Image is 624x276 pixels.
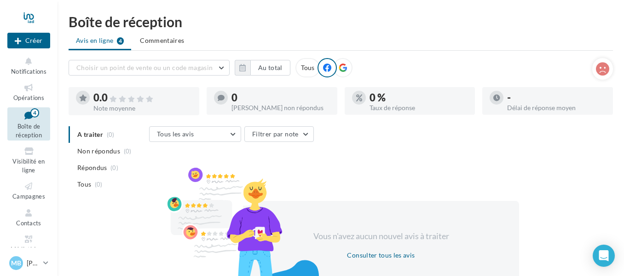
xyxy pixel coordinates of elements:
[235,60,290,76] button: Au total
[16,219,41,227] span: Contacts
[507,105,606,111] div: Délai de réponse moyen
[370,105,468,111] div: Taux de réponse
[302,230,460,242] div: Vous n'avez aucun nouvel avis à traiter
[7,144,50,176] a: Visibilité en ligne
[69,15,613,29] div: Boîte de réception
[149,126,241,142] button: Tous les avis
[16,123,42,139] span: Boîte de réception
[12,158,45,174] span: Visibilité en ligne
[7,232,50,255] a: Médiathèque
[13,94,44,101] span: Opérations
[93,93,192,103] div: 0.0
[250,60,290,76] button: Au total
[244,126,314,142] button: Filtrer par note
[93,105,192,112] div: Note moyenne
[157,130,194,138] span: Tous les avis
[77,180,91,189] span: Tous
[11,258,21,268] span: MB
[69,60,230,76] button: Choisir un point de vente ou un code magasin
[370,93,468,103] div: 0 %
[140,36,184,45] span: Commentaires
[95,181,103,188] span: (0)
[27,258,40,268] p: [PERSON_NAME]
[7,81,50,103] a: Opérations
[77,147,120,156] span: Non répondus
[7,33,50,48] div: Nouvelle campagne
[343,250,418,261] button: Consulter tous les avis
[77,163,107,172] span: Répondus
[11,68,46,75] span: Notifications
[7,107,50,141] a: Boîte de réception4
[295,58,320,77] div: Tous
[507,93,606,103] div: -
[12,193,45,200] span: Campagnes
[110,164,118,171] span: (0)
[76,64,213,71] span: Choisir un point de vente ou un code magasin
[30,108,39,117] div: 4
[7,54,50,77] button: Notifications
[7,254,50,272] a: MB [PERSON_NAME]
[7,33,50,48] button: Créer
[231,105,330,111] div: [PERSON_NAME] non répondus
[124,147,132,155] span: (0)
[7,179,50,202] a: Campagnes
[11,246,47,253] span: Médiathèque
[593,245,615,267] div: Open Intercom Messenger
[7,206,50,229] a: Contacts
[231,93,330,103] div: 0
